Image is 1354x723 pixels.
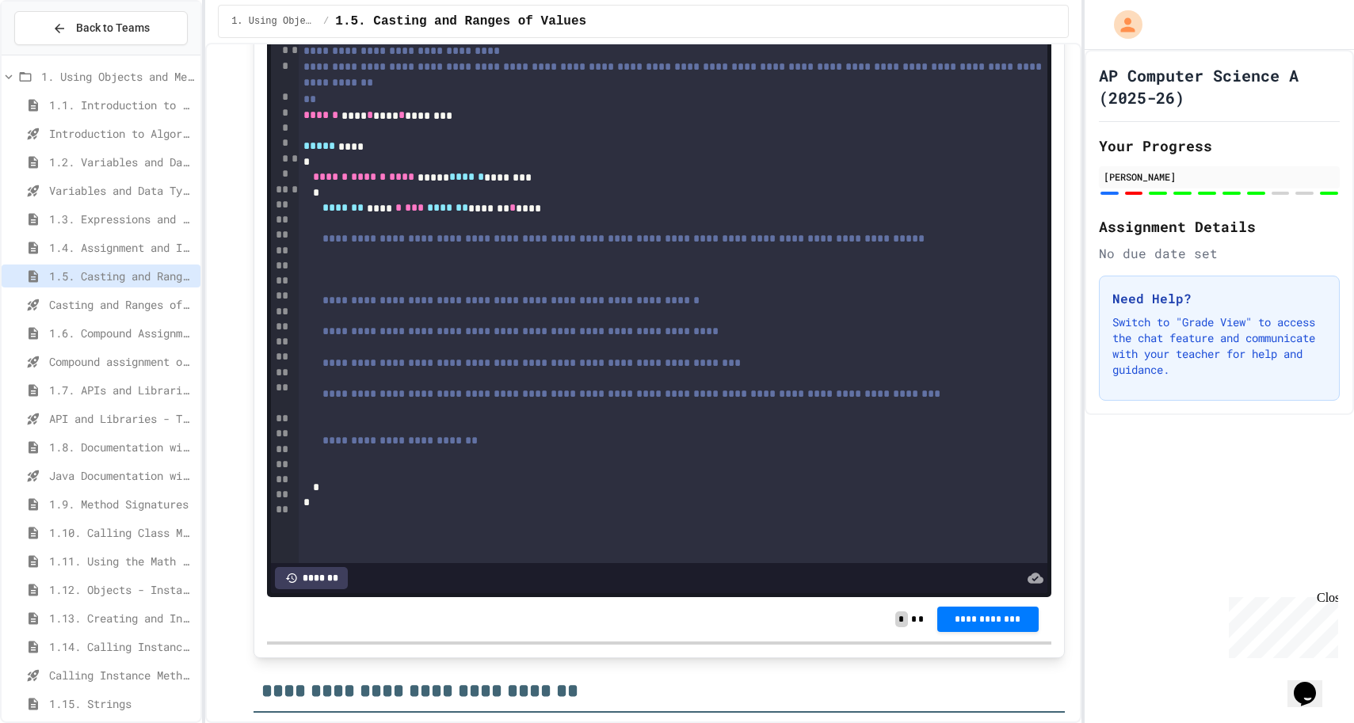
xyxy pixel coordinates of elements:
span: 1.9. Method Signatures [49,496,194,512]
span: 1.2. Variables and Data Types [49,154,194,170]
span: Variables and Data Types - Quiz [49,182,194,199]
span: 1.14. Calling Instance Methods [49,638,194,655]
span: 1. Using Objects and Methods [231,15,317,28]
span: 1.10. Calling Class Methods [49,524,194,541]
h2: Your Progress [1099,135,1340,157]
h1: AP Computer Science A (2025-26) [1099,64,1340,108]
span: Compound assignment operators - Quiz [49,353,194,370]
button: Back to Teams [14,11,188,45]
span: 1.13. Creating and Initializing Objects: Constructors [49,610,194,626]
p: Switch to "Grade View" to access the chat feature and communicate with your teacher for help and ... [1112,314,1326,378]
span: 1.8. Documentation with Comments and Preconditions [49,439,194,455]
span: Back to Teams [76,20,150,36]
span: 1.5. Casting and Ranges of Values [49,268,194,284]
span: 1.4. Assignment and Input [49,239,194,256]
div: [PERSON_NAME] [1104,169,1335,184]
span: Calling Instance Methods - Topic 1.14 [49,667,194,683]
span: 1.11. Using the Math Class [49,553,194,569]
span: 1. Using Objects and Methods [41,68,194,85]
span: / [323,15,329,28]
iframe: chat widget [1287,660,1338,707]
div: No due date set [1099,244,1340,263]
span: Casting and Ranges of variables - Quiz [49,296,194,313]
iframe: chat widget [1222,591,1338,658]
span: Introduction to Algorithms, Programming, and Compilers [49,125,194,142]
span: 1.7. APIs and Libraries [49,382,194,398]
span: 1.12. Objects - Instances of Classes [49,581,194,598]
div: Chat with us now!Close [6,6,109,101]
span: 1.3. Expressions and Output [New] [49,211,194,227]
span: 1.1. Introduction to Algorithms, Programming, and Compilers [49,97,194,113]
div: My Account [1097,6,1146,43]
span: 1.6. Compound Assignment Operators [49,325,194,341]
span: 1.5. Casting and Ranges of Values [335,12,586,31]
h3: Need Help? [1112,289,1326,308]
span: 1.15. Strings [49,695,194,712]
span: Java Documentation with Comments - Topic 1.8 [49,467,194,484]
span: API and Libraries - Topic 1.7 [49,410,194,427]
h2: Assignment Details [1099,215,1340,238]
